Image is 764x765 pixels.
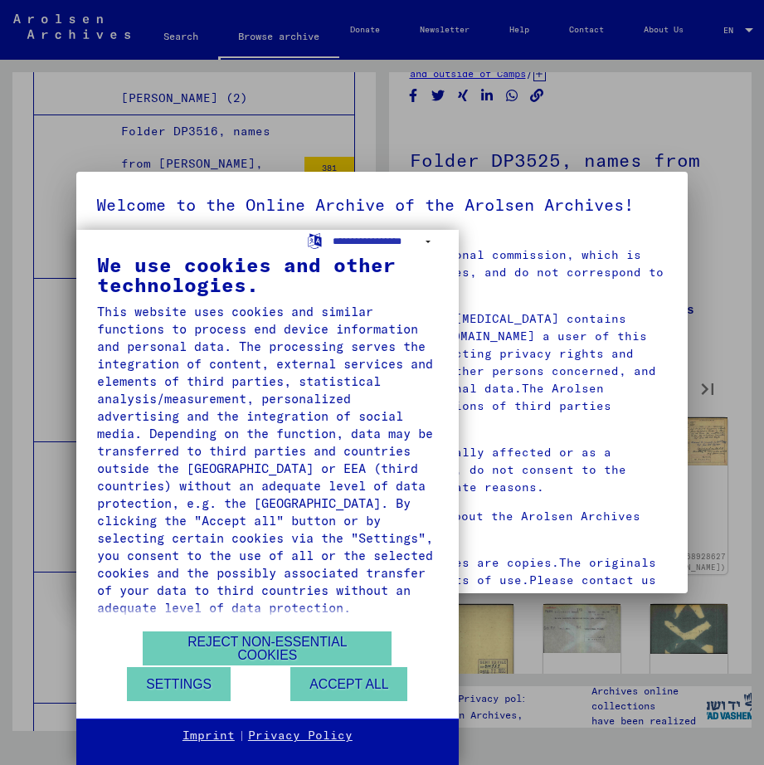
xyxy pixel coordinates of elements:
button: Reject non-essential cookies [143,631,392,665]
div: This website uses cookies and similar functions to process end device information and personal da... [97,303,438,616]
button: Settings [127,667,231,701]
div: We use cookies and other technologies. [97,255,438,295]
a: Privacy Policy [248,728,353,744]
button: Accept all [290,667,407,701]
a: Imprint [182,728,235,744]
